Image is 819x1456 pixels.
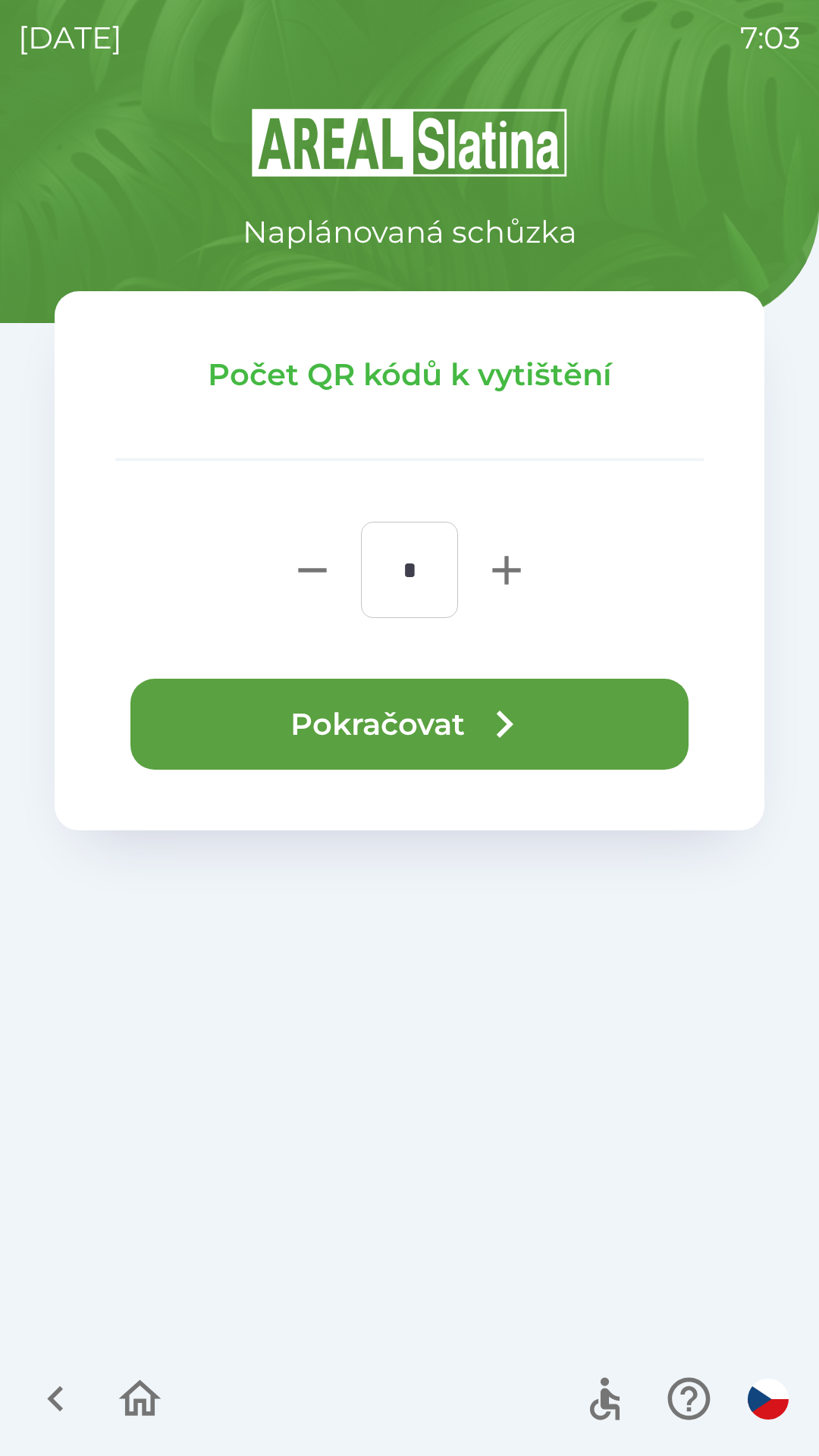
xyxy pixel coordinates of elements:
[55,106,764,179] img: Logo
[740,15,801,61] p: 7:03
[115,352,704,397] p: Počet QR kódů k vytištění
[18,15,122,61] p: [DATE]
[243,209,577,255] p: Naplánovaná schůzka
[748,1379,789,1420] img: cs flag
[130,679,689,770] button: Pokračovat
